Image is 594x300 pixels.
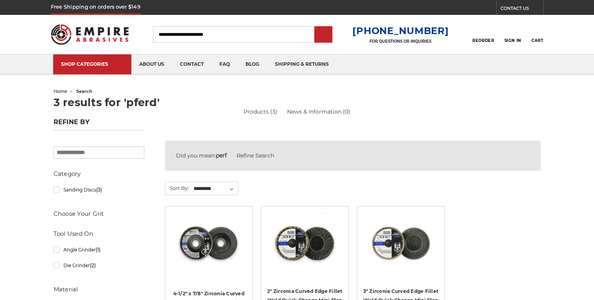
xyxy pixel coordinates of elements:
[501,4,543,15] a: CONTACT US
[54,258,144,272] a: Die Grinder(2)
[96,187,102,193] span: (3)
[370,212,432,275] img: BHA 3 inch quick change curved edge flap discs
[267,212,343,288] a: BHA 2 inch mini curved edge quick change flap discs
[472,38,494,43] span: Reorder
[172,54,212,74] a: contact
[54,285,144,294] h5: Material
[363,212,439,288] a: BHA 3 inch quick change curved edge flap discs
[244,108,277,116] a: Products (3)
[178,212,240,275] img: Black Hawk Abrasives 4.5 inch curved edge flap disc
[316,27,331,43] input: Submit
[504,38,521,43] span: Sign In
[531,38,543,43] span: Cart
[96,247,100,253] span: (1)
[171,212,247,288] a: Black Hawk Abrasives 4.5 inch curved edge flap disc
[54,209,144,219] h5: Choose Your Grit
[531,26,543,43] a: Cart
[216,152,227,159] strong: perf
[352,25,449,36] a: [PHONE_NUMBER]
[212,54,238,74] a: faq
[54,243,144,257] a: Angle Grinder(1)
[165,182,189,194] label: Sort By:
[54,89,67,94] a: home
[472,26,494,43] a: Reorder
[176,152,530,160] div: Did you mean:
[54,97,541,108] h1: 3 results for 'pferd'
[237,152,274,159] a: Refine Search
[267,54,337,74] a: shipping & returns
[90,262,96,268] span: (2)
[54,118,144,130] h5: Refine by
[54,183,144,197] a: Sanding Discs(3)
[287,108,350,116] a: News & Information (0)
[273,212,336,275] img: BHA 2 inch mini curved edge quick change flap discs
[51,19,129,50] img: Empire Abrasives
[76,89,92,94] span: search
[192,183,238,195] select: Sort By:
[352,39,449,44] p: FOR QUESTIONS OR INQUIRIES
[54,229,144,239] h5: Tool Used On
[238,54,267,74] a: blog
[61,61,124,67] div: SHOP CATEGORIES
[131,54,172,74] a: about us
[54,169,144,179] h5: Category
